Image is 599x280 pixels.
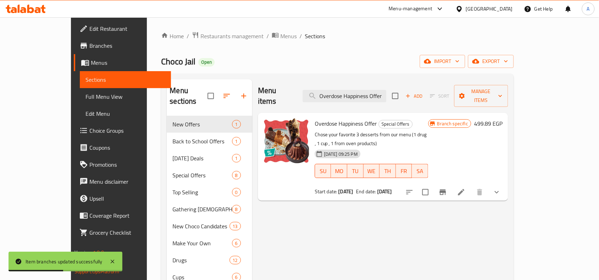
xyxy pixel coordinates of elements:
span: Branch specific [434,120,471,127]
a: Promotions [74,156,171,173]
div: Open [198,58,215,67]
span: Restaurants management [200,32,264,40]
span: [DATE] 09:25 PM [321,151,361,158]
span: Choco Jail [161,53,196,69]
button: SA [412,164,428,178]
div: Special Offers8 [167,167,252,184]
span: Menu disclaimer [89,177,165,186]
div: items [232,137,241,145]
a: Coverage Report [74,207,171,224]
b: [DATE] [377,187,392,196]
span: Manage items [460,87,503,105]
div: Gathering Ramadan [172,205,232,213]
span: Select section [388,88,403,103]
button: export [468,55,514,68]
button: MO [331,164,347,178]
span: Select section first [425,91,454,102]
img: Overdose Happiness Offer [264,119,309,164]
span: Open [198,59,215,65]
span: Sections [305,32,325,40]
nav: breadcrumb [161,32,514,41]
span: New Choco Candidates [172,222,229,230]
div: Back to School Offers1 [167,133,252,150]
button: delete [471,184,488,201]
div: items [232,188,241,196]
span: Add item [403,91,425,102]
div: Menu-management [389,5,433,13]
div: Drugs [172,256,229,264]
span: 1 [232,155,241,162]
span: import [425,57,460,66]
a: Branches [74,37,171,54]
a: Full Menu View [80,88,171,105]
h6: 499.89 EGP [474,119,502,128]
a: Support.OpsPlatform [75,267,120,276]
span: [DATE] Deals [172,154,232,162]
span: 12 [230,257,241,264]
a: Menus [74,54,171,71]
div: Drugs12 [167,252,252,269]
span: Sections [86,75,165,84]
div: Special Offers [172,171,232,179]
div: items [232,120,241,128]
a: Home [161,32,184,40]
span: Full Menu View [86,92,165,101]
li: / [187,32,189,40]
button: TH [380,164,396,178]
span: 6 [232,240,241,247]
span: FR [399,166,410,176]
span: Coverage Report [89,211,165,220]
div: Back to School Offers [172,137,232,145]
span: WE [367,166,377,176]
span: Choice Groups [89,126,165,135]
span: Grocery Checklist [89,228,165,237]
span: End date: [356,187,376,196]
span: Coupons [89,143,165,152]
span: MO [334,166,345,176]
b: [DATE] [339,187,353,196]
span: Edit Menu [86,109,165,118]
span: 1 [232,138,241,145]
div: Friday Deals [172,154,232,162]
div: Special Offers [379,120,413,128]
span: export [474,57,508,66]
a: Edit menu item [457,188,466,196]
div: Top Selling0 [167,184,252,201]
span: Sort sections [218,87,235,104]
a: Menu disclaimer [74,173,171,190]
div: items [232,171,241,179]
div: New Offers1 [167,116,252,133]
span: 8 [232,172,241,179]
a: Menus [272,32,297,41]
span: A [587,5,590,13]
button: Add [403,91,425,102]
button: SU [315,164,331,178]
div: Item branches updated successfully [26,258,103,265]
span: Menus [91,58,165,67]
button: Branch-specific-item [434,184,451,201]
span: 0 [232,189,241,196]
a: Grocery Checklist [74,224,171,241]
div: [DATE] Deals1 [167,150,252,167]
input: search [303,90,386,102]
button: TU [347,164,364,178]
span: 8 [232,206,241,213]
span: New Offers [172,120,232,128]
div: Make Your Own6 [167,235,252,252]
span: Start date: [315,187,337,196]
span: Add [405,92,424,100]
a: Upsell [74,190,171,207]
span: Branches [89,41,165,50]
button: FR [396,164,412,178]
span: Gathering [DEMOGRAPHIC_DATA] [172,205,232,213]
button: WE [364,164,380,178]
a: Restaurants management [192,32,264,41]
h2: Menu sections [170,85,207,107]
button: Manage items [454,85,509,107]
button: import [420,55,465,68]
a: Sections [80,71,171,88]
span: Special Offers [379,120,412,128]
div: Top Selling [172,188,232,196]
span: Edit Restaurant [89,24,165,33]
